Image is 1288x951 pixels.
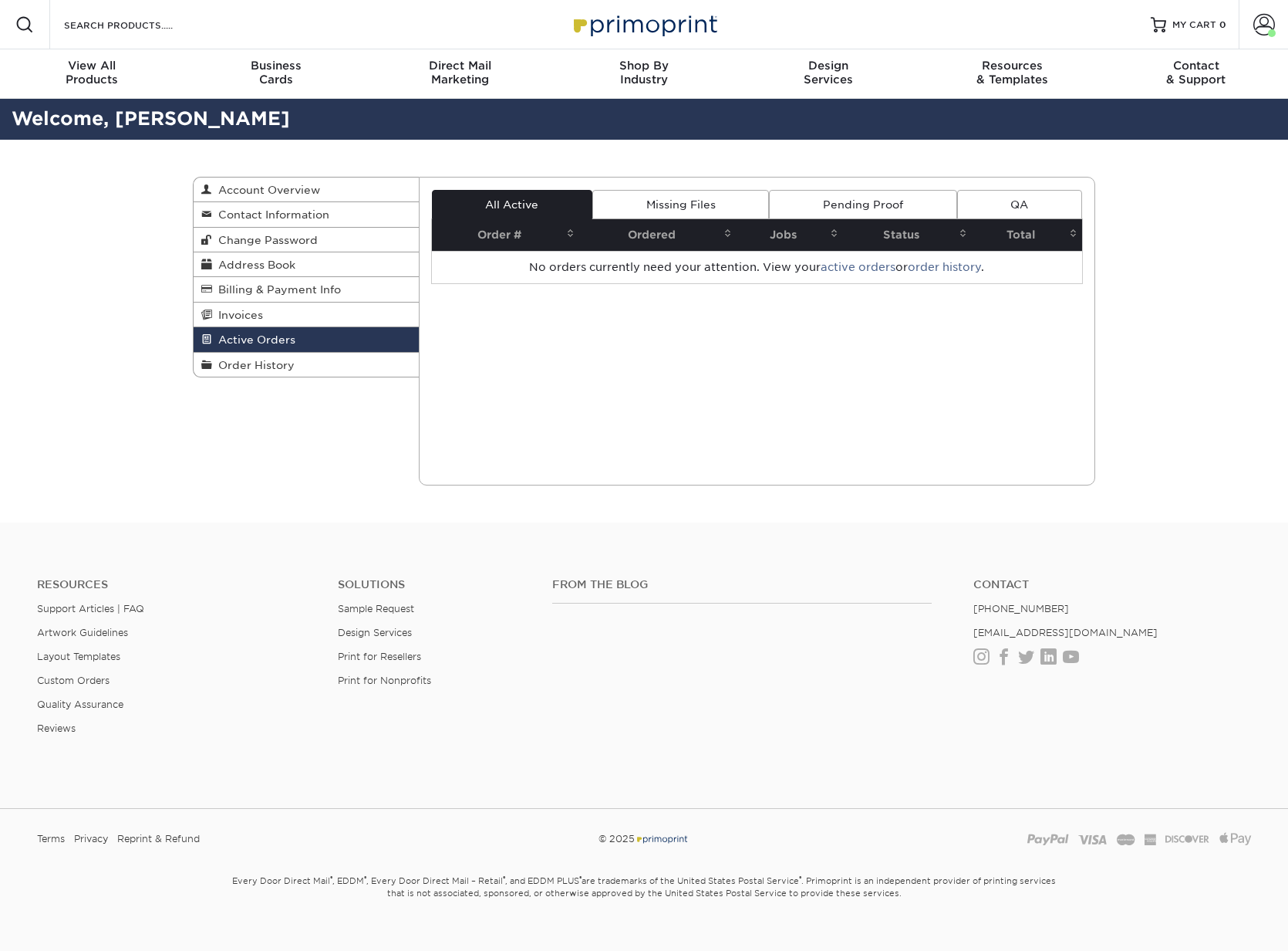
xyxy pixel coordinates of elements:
[432,219,579,251] th: Order #
[552,578,932,591] h4: From the Blog
[368,59,552,86] div: Marketing
[821,261,895,273] a: active orders
[212,283,341,296] span: Billing & Payment Info
[37,627,128,638] a: Artwork Guidelines
[957,190,1082,219] a: QA
[368,49,552,99] a: Direct MailMarketing
[194,228,419,252] a: Change Password
[592,190,769,219] a: Missing Files
[62,15,213,34] input: SEARCH PRODUCTS.....
[193,869,1095,937] small: Every Door Direct Mail , EDDM , Every Door Direct Mail – Retail , and EDDM PLUS are trademarks of...
[438,827,851,851] div: © 2025
[212,333,295,346] span: Active Orders
[1172,19,1216,32] span: MY CART
[552,59,737,73] span: Shop By
[37,651,120,662] a: Layout Templates
[972,219,1082,251] th: Total
[737,219,843,251] th: Jobs
[843,219,972,251] th: Status
[908,261,981,273] a: order history
[184,59,369,86] div: Cards
[212,359,295,371] span: Order History
[37,699,123,710] a: Quality Assurance
[432,251,1083,283] td: No orders currently need your attention. View your or .
[368,59,552,73] span: Direct Mail
[736,59,920,73] span: Design
[212,309,263,321] span: Invoices
[736,59,920,86] div: Services
[1104,49,1288,99] a: Contact& Support
[579,219,737,251] th: Ordered
[552,59,737,86] div: Industry
[194,252,419,277] a: Address Book
[503,875,505,882] sup: ®
[1104,59,1288,86] div: & Support
[799,875,801,882] sup: ®
[37,827,65,851] a: Terms
[736,49,920,99] a: DesignServices
[37,603,144,614] a: Support Articles | FAQ
[194,353,419,377] a: Order History
[212,259,295,271] span: Address Book
[37,675,110,686] a: Custom Orders
[364,875,366,882] sup: ®
[330,875,332,882] sup: ®
[194,202,419,227] a: Contact Information
[432,190,592,219] a: All Active
[338,651,421,662] a: Print for Resellers
[567,8,721,41] img: Primoprint
[194,178,419,202] a: Account Overview
[194,303,419,327] a: Invoices
[338,627,412,638] a: Design Services
[338,578,529,591] h4: Solutions
[338,675,431,686] a: Print for Nonprofits
[338,603,414,614] a: Sample Request
[212,234,318,246] span: Change Password
[117,827,200,851] a: Reprint & Refund
[635,833,689,844] img: Primoprint
[184,49,369,99] a: BusinessCards
[973,603,1069,614] a: [PHONE_NUMBER]
[1104,59,1288,73] span: Contact
[552,49,737,99] a: Shop ByIndustry
[37,723,76,734] a: Reviews
[920,49,1104,99] a: Resources& Templates
[212,208,329,221] span: Contact Information
[920,59,1104,86] div: & Templates
[194,327,419,352] a: Active Orders
[194,277,419,302] a: Billing & Payment Info
[769,190,956,219] a: Pending Proof
[212,184,320,196] span: Account Overview
[920,59,1104,73] span: Resources
[973,627,1158,638] a: [EMAIL_ADDRESS][DOMAIN_NAME]
[579,875,582,882] sup: ®
[184,59,369,73] span: Business
[973,578,1251,591] a: Contact
[1219,19,1226,30] span: 0
[37,578,315,591] h4: Resources
[74,827,108,851] a: Privacy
